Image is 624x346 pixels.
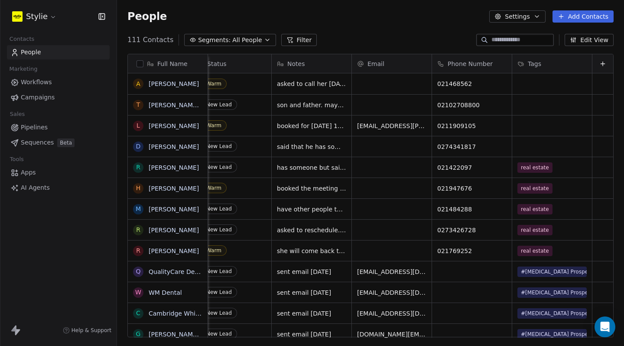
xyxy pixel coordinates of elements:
[489,10,545,23] button: Settings
[7,90,110,105] a: Campaigns
[206,331,232,337] div: New Lead
[136,163,140,172] div: R
[206,289,232,295] div: New Lead
[136,184,141,193] div: H
[6,153,27,166] span: Tools
[71,327,111,334] span: Help & Support
[7,181,110,195] a: AI Agents
[437,101,507,109] span: 02102708800
[21,48,41,57] span: People
[7,135,110,150] a: SequencesBeta
[21,123,48,132] span: Pipelines
[21,168,36,177] span: Apps
[432,54,512,73] div: Phone Number
[136,330,141,339] div: G
[7,165,110,180] a: Apps
[287,59,305,68] span: Notes
[206,268,232,274] div: New Lead
[277,184,346,193] span: booked the meeting with him
[206,81,221,87] div: Warm
[135,288,141,297] div: W
[136,246,140,255] div: R
[528,59,541,68] span: Tags
[277,330,346,339] span: sent email [DATE]
[277,163,346,172] span: has someone but said that she will reconsider next year and feel free to reach her out
[206,206,232,212] div: New Lead
[448,59,493,68] span: Phone Number
[517,162,552,173] span: real estate
[437,122,507,130] span: 0211909105
[21,93,55,102] span: Campaigns
[367,59,384,68] span: Email
[232,36,262,45] span: All People
[277,122,346,130] span: booked for [DATE] 10.30
[128,54,208,73] div: Full Name
[198,36,231,45] span: Segments:
[357,309,426,318] span: [EMAIL_ADDRESS][DOMAIN_NAME]
[437,79,507,88] span: 021468562
[7,120,110,135] a: Pipelines
[277,267,346,276] span: sent email [DATE]
[149,80,199,87] a: [PERSON_NAME]
[277,226,346,234] span: asked to reschedule.did not give a time.check on him [DATE]
[63,327,111,334] a: Help & Support
[127,10,167,23] span: People
[149,164,199,171] a: [PERSON_NAME]
[149,143,199,150] a: [PERSON_NAME]
[136,121,140,130] div: L
[206,185,221,191] div: Warm
[192,73,613,338] div: grid
[207,59,227,68] span: Status
[517,287,587,298] span: #[MEDICAL_DATA] Prospects
[517,329,587,339] span: #[MEDICAL_DATA] Prospects
[352,54,432,73] div: Email
[517,225,552,235] span: real estate
[136,204,141,214] div: M
[206,310,232,316] div: New Lead
[517,204,552,214] span: real estate
[517,246,552,256] span: real estate
[277,247,346,255] span: she will come back to us.hired the caller and maybe will be interested .so check on her [DATE]
[21,78,52,87] span: Workflows
[149,102,265,109] a: [PERSON_NAME] and [PERSON_NAME]
[149,206,199,213] a: [PERSON_NAME]
[7,75,110,89] a: Workflows
[21,183,50,192] span: AI Agents
[277,142,346,151] span: said that he has someone but happy for us to contact him in 1-2 months
[149,227,199,234] a: [PERSON_NAME]
[595,316,615,337] div: Open Intercom Messenger
[136,142,141,151] div: D
[206,143,232,149] div: New Lead
[277,101,346,109] span: son and father. maybe interested. sent them email
[136,79,140,89] div: A
[272,54,351,73] div: Notes
[26,11,48,22] span: Stylie
[192,54,271,73] div: Status
[206,247,221,254] div: Warm
[136,225,140,234] div: R
[277,309,346,318] span: sent email [DATE]
[357,122,426,130] span: [EMAIL_ADDRESS][PERSON_NAME][DOMAIN_NAME]
[357,267,426,276] span: [EMAIL_ADDRESS][DOMAIN_NAME]
[206,102,232,108] div: New Lead
[21,138,54,147] span: Sequences
[357,330,426,339] span: [DOMAIN_NAME][EMAIL_ADDRESS][DOMAIN_NAME]
[6,33,38,46] span: Contacts
[136,309,140,318] div: C
[136,100,140,109] div: T
[437,226,507,234] span: 0273426728
[57,138,75,147] span: Beta
[127,35,173,45] span: 111 Contacts
[7,45,110,59] a: People
[149,289,182,296] a: WM Dental
[157,59,188,68] span: Full Name
[149,247,199,254] a: [PERSON_NAME]
[517,183,552,194] span: real estate
[206,227,232,233] div: New Lead
[437,163,507,172] span: 021422097
[12,11,23,22] img: stylie-square-yellow.svg
[277,288,346,297] span: sent email [DATE]
[149,268,206,275] a: QualityCare Dental
[6,63,41,76] span: Marketing
[357,288,426,297] span: [EMAIL_ADDRESS][DOMAIN_NAME]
